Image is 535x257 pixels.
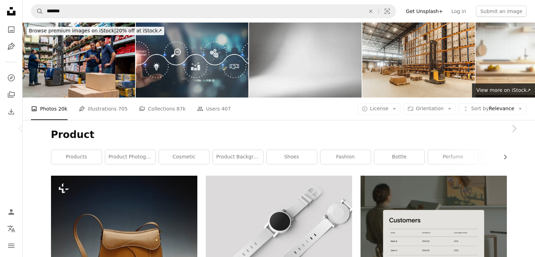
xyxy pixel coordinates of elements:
a: product background [213,150,263,164]
span: View more on iStock ↗ [476,87,531,93]
button: Orientation [403,103,456,114]
span: 705 [118,105,128,113]
button: Menu [4,239,18,253]
a: shoes [267,150,317,164]
button: Visual search [379,5,396,18]
h1: Product [51,128,507,141]
span: License [370,106,389,111]
a: product photography [105,150,155,164]
a: cosmetic [159,150,209,164]
button: Search Unsplash [31,5,43,18]
span: Relevance [471,105,514,112]
a: Log in / Sign up [4,205,18,219]
a: perfume [428,150,478,164]
span: Sort by [471,106,489,111]
img: Abstract white background [249,23,362,98]
span: 407 [221,105,231,113]
img: The inside of a working warehouse dispatch centre [362,23,475,98]
a: fashion [320,150,371,164]
span: 87k [177,105,186,113]
button: Clear [363,5,378,18]
a: bottle [374,150,425,164]
a: View more on iStock↗ [472,83,535,98]
a: products [51,150,102,164]
a: object [482,150,532,164]
a: Browse premium images on iStock|20% off at iStock↗ [23,23,168,39]
form: Find visuals sitewide [31,4,396,18]
span: Orientation [416,106,444,111]
div: 20% off at iStock ↗ [27,27,164,35]
button: Sort byRelevance [459,103,527,114]
a: Illustrations [4,39,18,54]
img: New product development and project roadmap concept. Business professional touching digital virtu... [136,23,248,98]
img: Group of workers at a supermarket moving merchandise using a forklift [23,23,135,98]
span: Browse premium images on iStock | [29,28,116,33]
a: round white watch with white band [206,226,352,232]
button: Submit an image [476,6,527,17]
a: Users 407 [197,98,231,120]
a: Collections 87k [139,98,186,120]
a: Log in [447,6,470,17]
a: a brown leather purse with a long strap [51,246,197,252]
a: Illustrations 705 [79,98,128,120]
a: Explore [4,71,18,85]
button: Language [4,222,18,236]
a: Get Unsplash+ [402,6,447,17]
a: Photos [4,23,18,37]
button: License [358,103,401,114]
a: Next [493,95,535,162]
a: Collections [4,88,18,102]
